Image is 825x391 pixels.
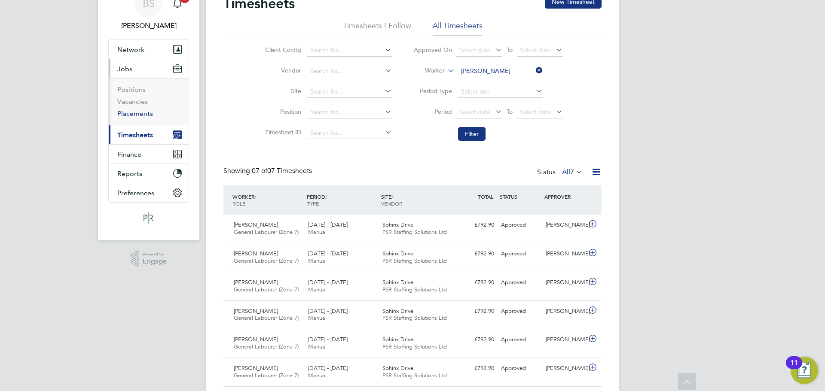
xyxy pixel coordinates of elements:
[537,167,584,179] div: Status
[234,372,299,379] span: General Labourer (Zone 7)
[382,286,447,293] span: PSR Staffing Solutions Ltd
[504,106,515,117] span: To
[109,125,189,144] button: Timesheets
[791,357,818,384] button: Open Resource Center, 11 new notifications
[458,127,486,141] button: Filter
[459,46,490,54] span: Select date
[453,333,498,347] div: £792.90
[234,286,299,293] span: General Labourer (Zone 7)
[453,218,498,232] div: £792.90
[498,247,542,261] div: Approved
[542,333,587,347] div: [PERSON_NAME]
[252,167,312,175] span: 07 Timesheets
[234,314,299,321] span: General Labourer (Zone 7)
[308,343,327,350] span: Manual
[308,221,348,228] span: [DATE] - [DATE]
[453,361,498,376] div: £792.90
[234,279,278,286] span: [PERSON_NAME]
[542,189,587,204] div: APPROVER
[223,167,314,176] div: Showing
[453,247,498,261] div: £792.90
[143,251,167,258] span: Powered by
[263,108,301,115] label: Position
[254,193,256,200] span: /
[381,200,402,207] span: VENDOR
[117,85,146,94] a: Positions
[234,364,278,372] span: [PERSON_NAME]
[234,257,299,264] span: General Labourer (Zone 7)
[406,67,445,75] label: Worker
[498,333,542,347] div: Approved
[117,150,141,158] span: Finance
[234,343,299,350] span: General Labourer (Zone 7)
[413,108,452,115] label: Period
[308,307,348,315] span: [DATE] - [DATE]
[453,276,498,290] div: £792.90
[234,221,278,228] span: [PERSON_NAME]
[382,228,447,236] span: PSR Staffing Solutions Ltd
[542,276,587,290] div: [PERSON_NAME]
[109,78,189,125] div: Jobs
[413,87,452,95] label: Period Type
[117,45,144,54] span: Network
[230,189,305,211] div: WORKER
[433,21,483,36] li: All Timesheets
[308,286,327,293] span: Manual
[498,218,542,232] div: Approved
[263,67,301,74] label: Vendor
[307,127,392,139] input: Search for...
[308,372,327,379] span: Manual
[413,46,452,54] label: Approved On
[234,336,278,343] span: [PERSON_NAME]
[307,200,319,207] span: TYPE
[478,193,493,200] span: TOTAL
[109,40,189,59] button: Network
[391,193,393,200] span: /
[382,257,447,264] span: PSR Staffing Solutions Ltd
[570,168,574,176] span: 7
[504,44,515,55] span: To
[308,257,327,264] span: Manual
[263,87,301,95] label: Site
[308,314,327,321] span: Manual
[109,59,189,78] button: Jobs
[308,228,327,236] span: Manual
[108,21,189,31] span: Beth Seddon
[109,164,189,183] button: Reports
[307,86,392,98] input: Search for...
[141,211,156,225] img: psrsolutions-logo-retina.png
[307,106,392,118] input: Search for...
[109,183,189,202] button: Preferences
[308,336,348,343] span: [DATE] - [DATE]
[117,189,154,197] span: Preferences
[520,108,551,116] span: Select date
[263,128,301,136] label: Timesheet ID
[232,200,245,207] span: ROLE
[308,279,348,286] span: [DATE] - [DATE]
[382,279,413,286] span: Sphinx Drive
[382,343,447,350] span: PSR Staffing Solutions Ltd
[458,86,543,98] input: Select one
[234,228,299,236] span: General Labourer (Zone 7)
[542,361,587,376] div: [PERSON_NAME]
[382,307,413,315] span: Sphinx Drive
[542,247,587,261] div: [PERSON_NAME]
[263,46,301,54] label: Client Config
[117,131,153,139] span: Timesheets
[117,109,153,118] a: Placements
[498,189,542,204] div: STATUS
[109,145,189,164] button: Finance
[305,189,379,211] div: PERIOD
[379,189,453,211] div: SITE
[382,372,447,379] span: PSR Staffing Solutions Ltd
[458,65,543,77] input: Search for...
[520,46,551,54] span: Select date
[143,258,167,265] span: Engage
[562,168,583,176] label: All
[308,250,348,257] span: [DATE] - [DATE]
[498,276,542,290] div: Approved
[498,361,542,376] div: Approved
[252,167,267,175] span: 07 of
[117,65,132,73] span: Jobs
[382,364,413,372] span: Sphinx Drive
